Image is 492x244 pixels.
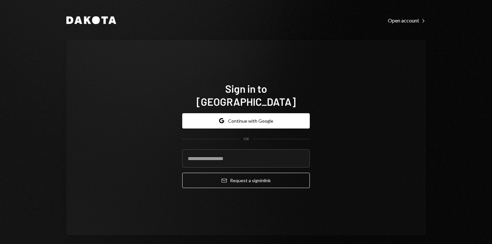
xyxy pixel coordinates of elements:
a: Open account [388,17,426,24]
button: Request a signinlink [182,173,310,188]
div: OR [243,136,249,142]
h1: Sign in to [GEOGRAPHIC_DATA] [182,82,310,108]
button: Continue with Google [182,113,310,129]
